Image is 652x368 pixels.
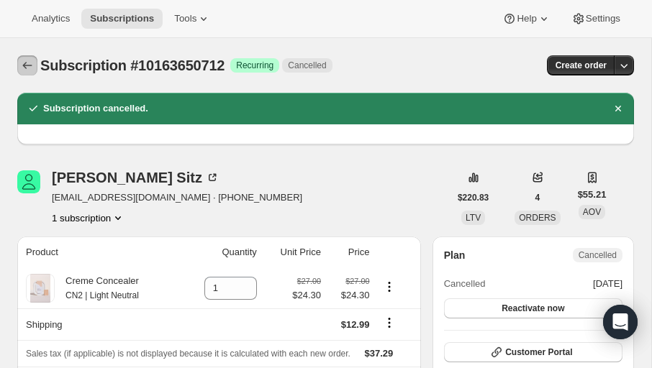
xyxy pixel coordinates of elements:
[547,55,615,75] button: Create order
[17,55,37,75] button: Subscriptions
[535,192,540,203] span: 4
[578,188,607,202] span: $55.21
[17,170,40,193] span: Lindsey Sitz
[444,342,622,362] button: Customer Portal
[378,279,401,295] button: Product actions
[292,288,321,303] span: $24.30
[330,288,369,303] span: $24.30
[527,188,549,208] button: 4
[52,211,125,225] button: Product actions
[608,98,628,119] button: Dismiss notification
[341,319,370,330] span: $12.99
[505,346,572,358] span: Customer Portal
[563,9,629,29] button: Settings
[466,213,481,223] span: LTV
[17,236,181,268] th: Product
[166,9,219,29] button: Tools
[444,277,486,291] span: Cancelled
[593,277,622,291] span: [DATE]
[502,303,564,314] span: Reactivate now
[17,308,181,340] th: Shipping
[288,60,326,71] span: Cancelled
[449,188,497,208] button: $220.83
[52,170,219,185] div: [PERSON_NAME] Sitz
[517,13,536,24] span: Help
[26,349,350,359] span: Sales tax (if applicable) is not displayed because it is calculated with each new order.
[579,249,617,261] span: Cancelled
[345,277,369,285] small: $27.00
[65,290,139,300] small: CN2 | Light Neutral
[494,9,559,29] button: Help
[378,315,401,331] button: Shipping actions
[32,13,70,24] span: Analytics
[603,305,638,339] div: Open Intercom Messenger
[583,207,601,217] span: AOV
[519,213,556,223] span: ORDERS
[81,9,163,29] button: Subscriptions
[55,274,139,303] div: Creme Concealer
[325,236,373,268] th: Price
[365,348,394,359] span: $37.29
[181,236,261,268] th: Quantity
[444,298,622,318] button: Reactivate now
[40,57,225,73] span: Subscription #10163650712
[444,248,466,262] h2: Plan
[556,60,607,71] span: Create order
[43,101,148,116] h2: Subscription cancelled.
[174,13,196,24] span: Tools
[458,192,489,203] span: $220.83
[23,9,78,29] button: Analytics
[586,13,620,24] span: Settings
[297,277,321,285] small: $27.00
[261,236,325,268] th: Unit Price
[90,13,154,24] span: Subscriptions
[236,60,273,71] span: Recurring
[52,190,302,205] span: [EMAIL_ADDRESS][DOMAIN_NAME] · [PHONE_NUMBER]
